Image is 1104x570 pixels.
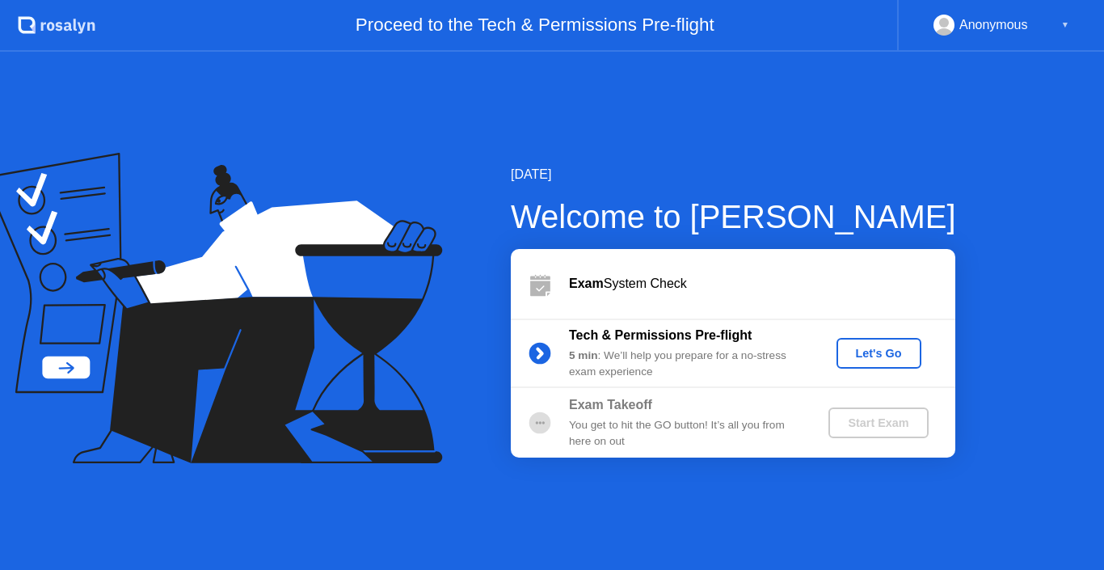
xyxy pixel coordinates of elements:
[569,398,652,412] b: Exam Takeoff
[511,192,956,241] div: Welcome to [PERSON_NAME]
[511,165,956,184] div: [DATE]
[828,407,928,438] button: Start Exam
[569,277,604,290] b: Exam
[569,349,598,361] b: 5 min
[836,338,921,369] button: Let's Go
[959,15,1028,36] div: Anonymous
[569,417,802,450] div: You get to hit the GO button! It’s all you from here on out
[569,328,752,342] b: Tech & Permissions Pre-flight
[569,348,802,381] div: : We’ll help you prepare for a no-stress exam experience
[569,274,955,293] div: System Check
[835,416,921,429] div: Start Exam
[843,347,915,360] div: Let's Go
[1061,15,1069,36] div: ▼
